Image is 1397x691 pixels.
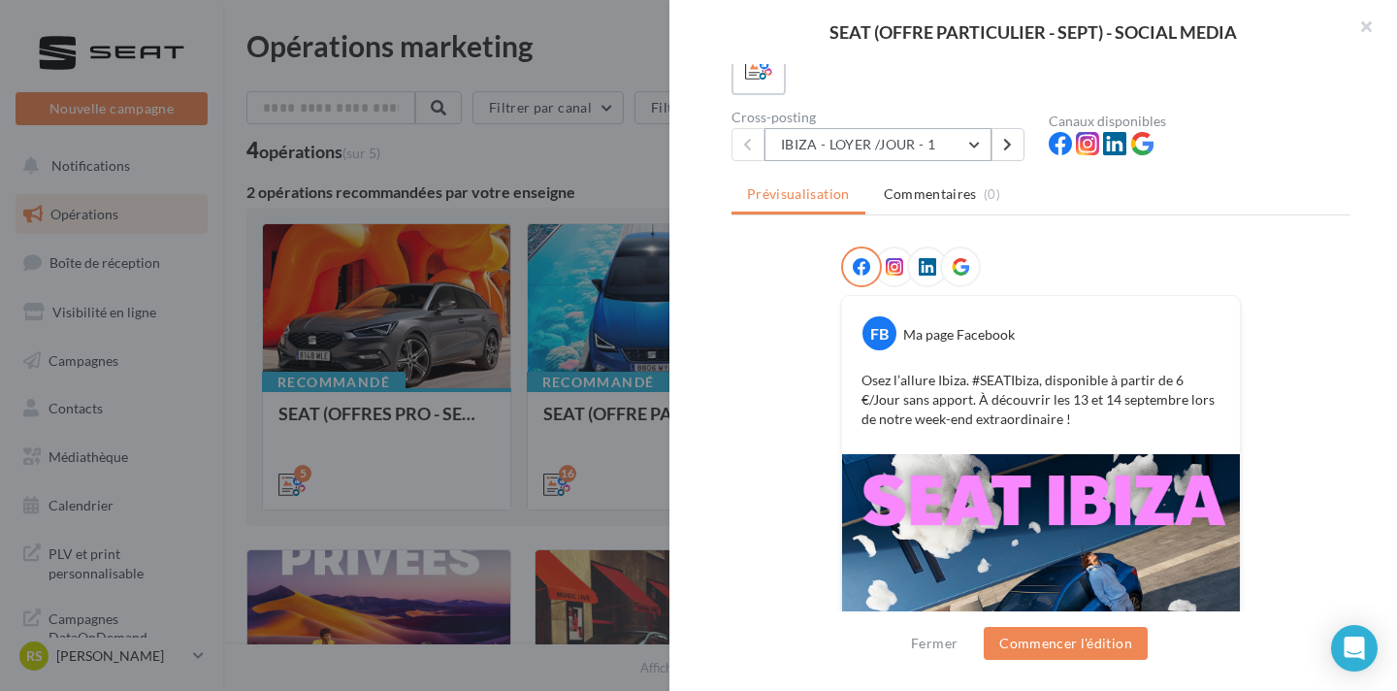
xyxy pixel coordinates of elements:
div: Ma page Facebook [903,325,1015,345]
button: Fermer [903,632,965,655]
span: (0) [984,186,1000,202]
div: Open Intercom Messenger [1331,625,1378,672]
p: Osez l’allure Ibiza. #SEATIbiza, disponible à partir de 6 €/Jour sans apport. À découvrir les 13 ... [861,371,1220,429]
div: Canaux disponibles [1049,115,1350,128]
div: Cross-posting [731,111,1033,124]
button: Commencer l'édition [984,627,1148,660]
div: FB [862,316,896,350]
button: IBIZA - LOYER /JOUR - 1 [764,128,991,161]
span: Commentaires [884,184,977,204]
div: SEAT (OFFRE PARTICULIER - SEPT) - SOCIAL MEDIA [700,23,1366,41]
